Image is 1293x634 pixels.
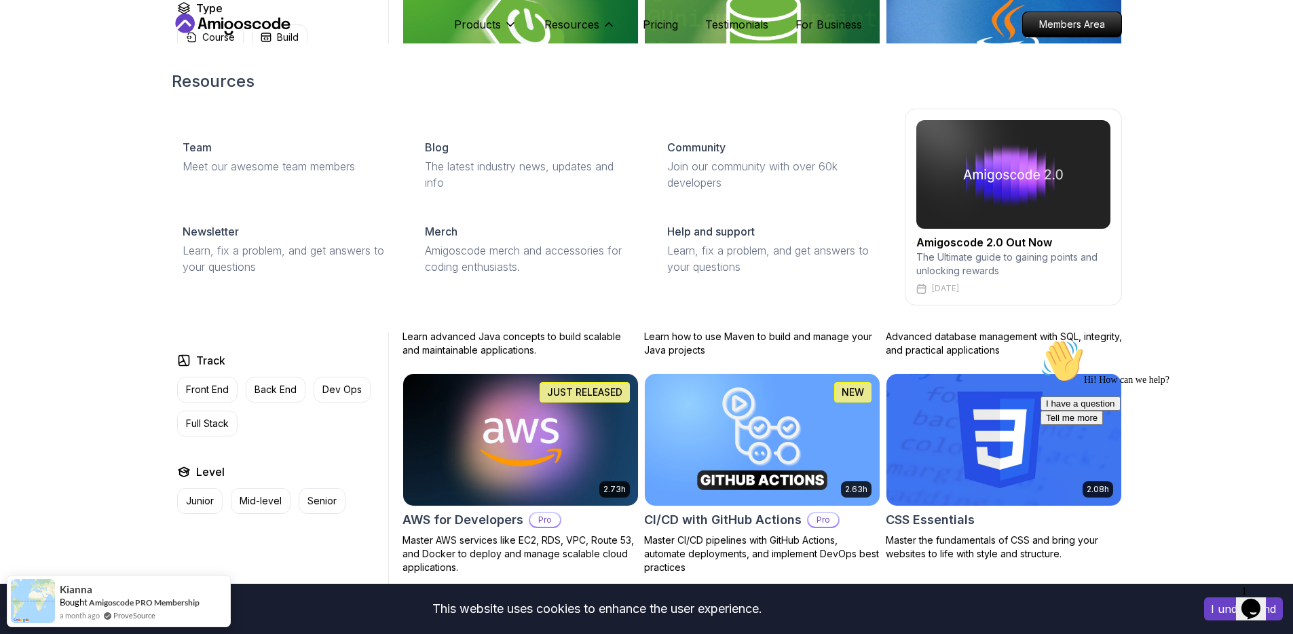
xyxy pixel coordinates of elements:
a: BlogThe latest industry news, updates and info [414,128,645,202]
div: 👋Hi! How can we help?I have a questionTell me more [5,5,250,91]
a: AWS for Developers card2.73hJUST RELEASEDAWS for DevelopersProMaster AWS services like EC2, RDS, ... [402,373,639,574]
iframe: chat widget [1035,334,1279,573]
p: 2.63h [845,484,867,495]
a: Testimonials [705,16,768,33]
button: Resources [544,16,616,43]
a: Pricing [643,16,678,33]
button: Full Stack [177,411,238,436]
p: Junior [186,494,214,508]
p: Community [667,139,726,155]
a: TeamMeet our awesome team members [172,128,403,185]
img: AWS for Developers card [403,374,638,506]
span: a month ago [60,610,100,621]
p: Pro [808,513,838,527]
p: [DATE] [932,283,959,294]
p: Help and support [667,223,755,240]
p: Master CI/CD pipelines with GitHub Actions, automate deployments, and implement DevOps best pract... [644,534,880,574]
p: Learn, fix a problem, and get answers to your questions [183,242,392,275]
button: Back End [246,377,305,403]
p: Learn, fix a problem, and get answers to your questions [667,242,877,275]
p: 2.73h [603,484,626,495]
p: The Ultimate guide to gaining points and unlocking rewards [916,250,1110,278]
h2: Track [196,352,225,369]
div: This website uses cookies to enhance the user experience. [10,594,1184,624]
a: CSS Essentials card2.08hCSS EssentialsMaster the fundamentals of CSS and bring your websites to l... [886,373,1122,561]
p: Team [183,139,212,155]
h2: AWS for Developers [402,510,523,529]
p: Merch [425,223,457,240]
p: Join our community with over 60k developers [667,158,877,191]
h2: Level [196,464,225,480]
a: MerchAmigoscode merch and accessories for coding enthusiasts. [414,212,645,286]
p: Meet our awesome team members [183,158,392,174]
p: Master the fundamentals of CSS and bring your websites to life with style and structure. [886,534,1122,561]
p: Mid-level [240,494,282,508]
h2: CSS Essentials [886,510,975,529]
a: Amigoscode PRO Membership [89,597,200,608]
a: For Business [795,16,862,33]
p: The latest industry news, updates and info [425,158,635,191]
p: Advanced database management with SQL, integrity, and practical applications [886,330,1122,357]
button: Accept cookies [1204,597,1283,620]
button: Products [454,16,517,43]
p: Front End [186,383,229,396]
span: Hi! How can we help? [5,41,134,51]
p: Members Area [1023,12,1121,37]
span: Bought [60,597,88,608]
p: Master AWS services like EC2, RDS, VPC, Route 53, and Docker to deploy and manage scalable cloud ... [402,534,639,574]
button: Mid-level [231,488,291,514]
a: NewsletterLearn, fix a problem, and get answers to your questions [172,212,403,286]
a: Members Area [1022,12,1122,37]
button: Dev Ops [314,377,371,403]
p: Products [454,16,501,33]
a: Help and supportLearn, fix a problem, and get answers to your questions [656,212,888,286]
img: provesource social proof notification image [11,579,55,623]
p: Blog [425,139,449,155]
p: JUST RELEASED [547,386,622,399]
h2: Amigoscode 2.0 Out Now [916,234,1110,250]
p: Senior [307,494,337,508]
h2: Resources [172,71,1122,92]
a: amigoscode 2.0Amigoscode 2.0 Out NowThe Ultimate guide to gaining points and unlocking rewards[DATE] [905,109,1122,305]
p: Amigoscode merch and accessories for coding enthusiasts. [425,242,635,275]
img: amigoscode 2.0 [916,120,1110,229]
img: CSS Essentials card [886,374,1121,506]
p: Full Stack [186,417,229,430]
p: NEW [842,386,864,399]
button: I have a question [5,62,86,77]
button: Senior [299,488,345,514]
h2: CI/CD with GitHub Actions [644,510,802,529]
iframe: chat widget [1236,580,1279,620]
p: Resources [544,16,599,33]
img: CI/CD with GitHub Actions card [645,374,880,506]
p: Pro [530,513,560,527]
p: Learn how to use Maven to build and manage your Java projects [644,330,880,357]
p: Newsletter [183,223,239,240]
button: Front End [177,377,238,403]
a: ProveSource [113,610,155,621]
span: Kianna [60,584,92,595]
a: CommunityJoin our community with over 60k developers [656,128,888,202]
button: Junior [177,488,223,514]
p: Back End [255,383,297,396]
p: Learn advanced Java concepts to build scalable and maintainable applications. [402,330,639,357]
button: Tell me more [5,77,68,91]
p: Dev Ops [322,383,362,396]
img: :wave: [5,5,49,49]
a: CI/CD with GitHub Actions card2.63hNEWCI/CD with GitHub ActionsProMaster CI/CD pipelines with Git... [644,373,880,574]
